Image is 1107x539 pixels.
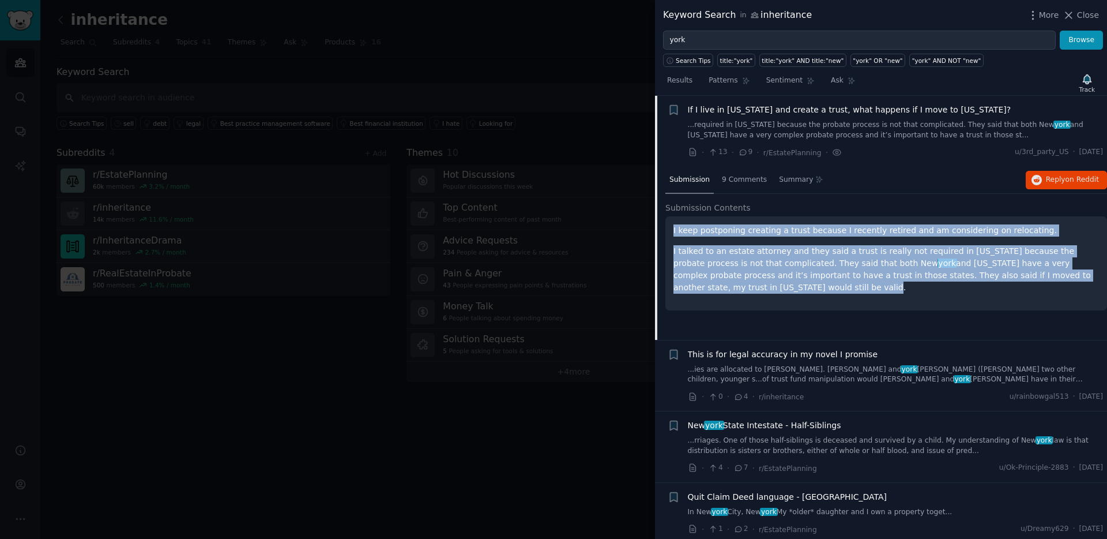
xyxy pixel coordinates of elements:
span: 13 [708,147,727,158]
span: Reply [1046,175,1099,185]
div: "york" AND NOT "new" [912,57,981,65]
span: · [727,391,729,403]
span: · [752,523,755,536]
a: Patterns [705,72,754,95]
span: [DATE] [1079,524,1103,534]
span: u/Dreamy629 [1021,524,1069,534]
span: in [740,10,746,21]
div: "york" OR "new" [853,57,902,65]
span: 9 Comments [722,175,767,185]
span: · [702,147,704,159]
a: Quit Claim Deed language - [GEOGRAPHIC_DATA] [688,491,887,503]
a: Ask [827,72,860,95]
span: york [1036,436,1053,444]
span: r/EstatePlanning [759,526,817,534]
a: title:"york" [717,54,755,67]
button: Replyon Reddit [1026,171,1107,189]
div: title:"york" [720,57,753,65]
span: · [752,391,755,403]
span: · [1073,392,1075,402]
span: Submission [669,175,710,185]
span: Submission Contents [665,202,751,214]
a: "york" AND NOT "new" [909,54,984,67]
span: u/rainbowgal513 [1010,392,1069,402]
a: ...ies are allocated to [PERSON_NAME]. [PERSON_NAME] andyork[PERSON_NAME] ([PERSON_NAME] two othe... [688,365,1104,385]
span: Ask [831,76,844,86]
span: 1 [708,524,722,534]
a: ...rriages. One of those half-siblings is deceased and survived by a child. My understanding of N... [688,436,1104,456]
div: Keyword Search inheritance [663,8,812,23]
span: New State Intestate - Half-Siblings [688,420,841,432]
span: Summary [779,175,813,185]
span: 0 [708,392,722,402]
span: r/inheritance [759,393,804,401]
span: · [702,523,704,536]
span: york [711,508,728,516]
span: u/Ok-Principle-2883 [999,463,1069,473]
p: I talked to an estate attorney and they said a trust is really not required in [US_STATE] because... [673,245,1099,294]
span: Search Tips [676,57,711,65]
span: · [1073,463,1075,473]
span: on Reddit [1065,175,1099,184]
span: york [954,375,971,383]
span: 7 [733,463,748,473]
button: Search Tips [663,54,713,67]
span: york [704,421,724,430]
div: title:"york" AND title:"new" [762,57,844,65]
span: · [756,147,759,159]
span: Sentiment [766,76,803,86]
span: [DATE] [1079,392,1103,402]
a: This is for legal accuracy in my novel I promise [688,349,878,361]
span: york [760,508,777,516]
a: ...required in [US_STATE] because the probate process is not that complicated. They said that bot... [688,120,1104,140]
input: Try a keyword related to your business [663,31,1056,50]
a: Sentiment [762,72,819,95]
span: · [732,147,734,159]
div: Track [1079,85,1095,93]
span: Close [1077,9,1099,21]
span: More [1039,9,1059,21]
span: · [727,462,729,474]
span: 4 [733,392,748,402]
span: · [1073,524,1075,534]
span: · [727,523,729,536]
span: r/EstatePlanning [763,149,822,157]
span: u/3rd_party_US [1015,147,1069,158]
span: 2 [733,524,748,534]
button: Close [1063,9,1099,21]
a: title:"york" AND title:"new" [759,54,846,67]
span: Patterns [709,76,737,86]
span: 4 [708,463,722,473]
span: york [937,259,957,268]
span: Results [667,76,692,86]
span: 9 [738,147,752,158]
a: In NewyorkCity, NewyorkMy *older* daughter and I own a property toget... [688,507,1104,518]
a: "york" OR "new" [850,54,905,67]
span: · [825,147,827,159]
span: · [1073,147,1075,158]
span: [DATE] [1079,147,1103,158]
span: · [752,462,755,474]
a: Results [663,72,696,95]
span: r/EstatePlanning [759,465,817,473]
span: · [702,391,704,403]
span: york [901,365,918,373]
span: york [1053,121,1071,129]
button: Track [1075,71,1099,95]
span: [DATE] [1079,463,1103,473]
span: · [702,462,704,474]
a: If I live in [US_STATE] and create a trust, what happens if I move to [US_STATE]? [688,104,1011,116]
a: NewyorkState Intestate - Half-Siblings [688,420,841,432]
p: I keep postponing creating a trust because I recently retired and am considering on relocating. [673,224,1099,237]
button: More [1027,9,1059,21]
button: Browse [1060,31,1103,50]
